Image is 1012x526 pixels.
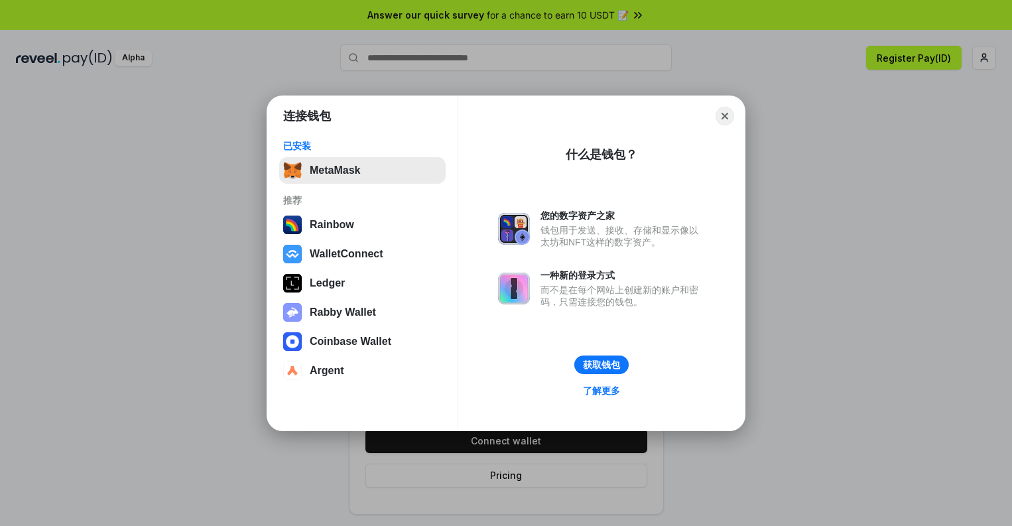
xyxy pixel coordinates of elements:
div: Rainbow [310,219,354,231]
div: 钱包用于发送、接收、存储和显示像以太坊和NFT这样的数字资产。 [540,224,705,248]
div: Coinbase Wallet [310,336,391,348]
button: Argent [279,358,446,384]
div: 推荐 [283,194,442,206]
div: 了解更多 [583,385,620,397]
img: svg+xml,%3Csvg%20width%3D%2228%22%20height%3D%2228%22%20viewBox%3D%220%200%2028%2028%22%20fill%3D... [283,245,302,263]
img: svg+xml,%3Csvg%20xmlns%3D%22http%3A%2F%2Fwww.w3.org%2F2000%2Fsvg%22%20fill%3D%22none%22%20viewBox... [498,273,530,304]
button: Ledger [279,270,446,296]
div: 而不是在每个网站上创建新的账户和密码，只需连接您的钱包。 [540,284,705,308]
img: svg+xml,%3Csvg%20xmlns%3D%22http%3A%2F%2Fwww.w3.org%2F2000%2Fsvg%22%20fill%3D%22none%22%20viewBox... [283,303,302,322]
div: WalletConnect [310,248,383,260]
a: 了解更多 [575,382,628,399]
div: 一种新的登录方式 [540,269,705,281]
img: svg+xml,%3Csvg%20xmlns%3D%22http%3A%2F%2Fwww.w3.org%2F2000%2Fsvg%22%20width%3D%2228%22%20height%3... [283,274,302,293]
button: Coinbase Wallet [279,328,446,355]
div: MetaMask [310,164,360,176]
button: WalletConnect [279,241,446,267]
div: 获取钱包 [583,359,620,371]
button: 获取钱包 [574,356,629,374]
div: Rabby Wallet [310,306,376,318]
div: 已安装 [283,140,442,152]
div: Ledger [310,277,345,289]
img: svg+xml,%3Csvg%20width%3D%2228%22%20height%3D%2228%22%20viewBox%3D%220%200%2028%2028%22%20fill%3D... [283,362,302,380]
img: svg+xml,%3Csvg%20fill%3D%22none%22%20height%3D%2233%22%20viewBox%3D%220%200%2035%2033%22%20width%... [283,161,302,180]
button: Rabby Wallet [279,299,446,326]
button: Close [716,107,734,125]
h1: 连接钱包 [283,108,331,124]
div: 您的数字资产之家 [540,210,705,222]
img: svg+xml,%3Csvg%20width%3D%2228%22%20height%3D%2228%22%20viewBox%3D%220%200%2028%2028%22%20fill%3D... [283,332,302,351]
button: Rainbow [279,212,446,238]
button: MetaMask [279,157,446,184]
div: Argent [310,365,344,377]
div: 什么是钱包？ [566,147,637,163]
img: svg+xml,%3Csvg%20xmlns%3D%22http%3A%2F%2Fwww.w3.org%2F2000%2Fsvg%22%20fill%3D%22none%22%20viewBox... [498,213,530,245]
img: svg+xml,%3Csvg%20width%3D%22120%22%20height%3D%22120%22%20viewBox%3D%220%200%20120%20120%22%20fil... [283,216,302,234]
